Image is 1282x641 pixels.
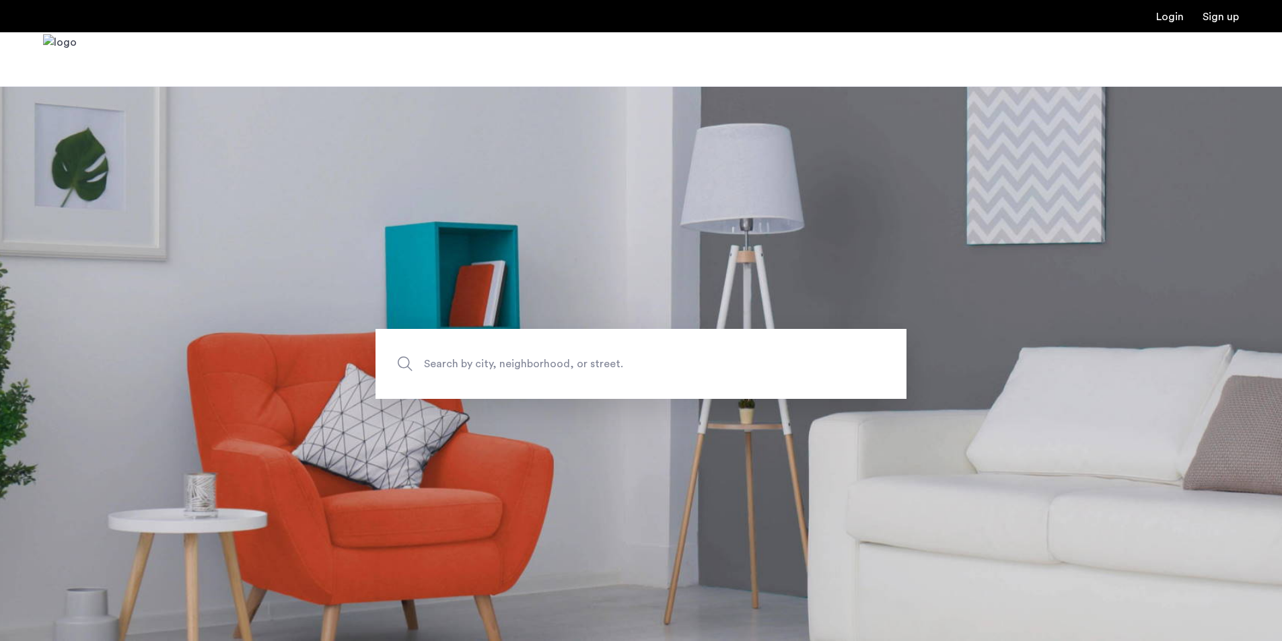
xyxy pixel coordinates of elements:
a: Login [1156,11,1184,22]
a: Cazamio Logo [43,34,77,85]
img: logo [43,34,77,85]
a: Registration [1203,11,1239,22]
input: Apartment Search [376,329,906,399]
span: Search by city, neighborhood, or street. [424,354,795,373]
